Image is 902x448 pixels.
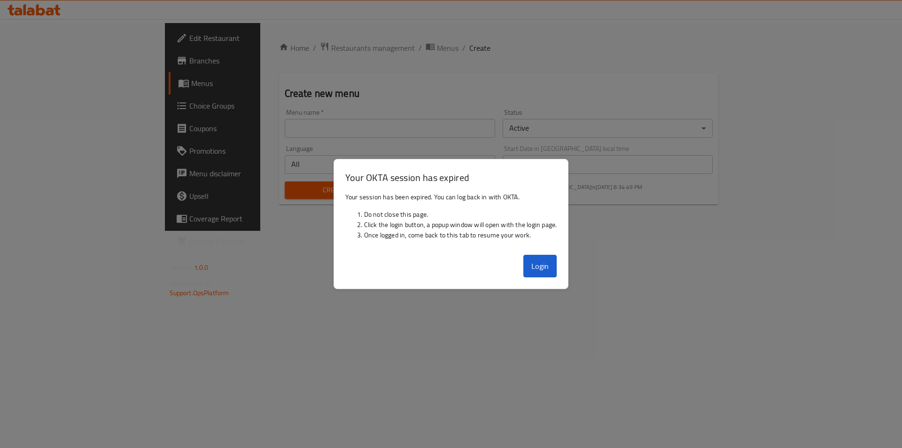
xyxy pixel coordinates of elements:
[523,255,557,277] button: Login
[345,171,557,184] h3: Your OKTA session has expired
[364,230,557,240] li: Once logged in, come back to this tab to resume your work.
[364,209,557,220] li: Do not close this page.
[334,188,568,251] div: Your session has been expired. You can log back in with OKTA.
[364,220,557,230] li: Click the login button, a popup window will open with the login page.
